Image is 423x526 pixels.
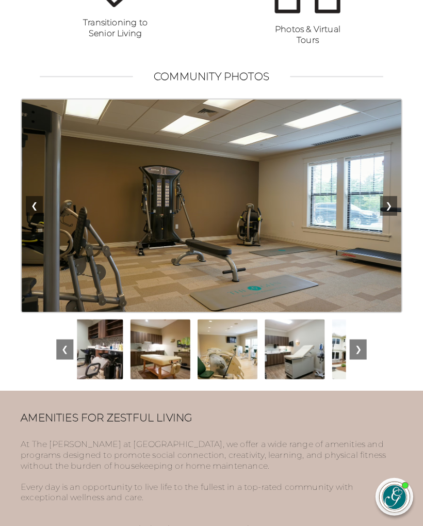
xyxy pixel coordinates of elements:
[57,340,74,360] button: Previous thumbnails
[84,19,148,40] strong: Transitioning to Senior Living
[26,197,43,216] button: Previous Image
[379,482,409,512] img: avatar
[21,483,402,504] p: Every day is an opportunity to live life to the fullest in a top-rated community with exceptional...
[380,197,397,216] button: Next Image
[154,72,269,84] h2: Community Photos
[21,412,402,424] h2: Amenities for Zestful Living
[275,26,340,46] strong: Photos & Virtual Tours
[21,440,402,482] p: At The [PERSON_NAME] at [GEOGRAPHIC_DATA], we offer a wide range of amenities and programs design...
[349,340,366,360] button: Next thumbnails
